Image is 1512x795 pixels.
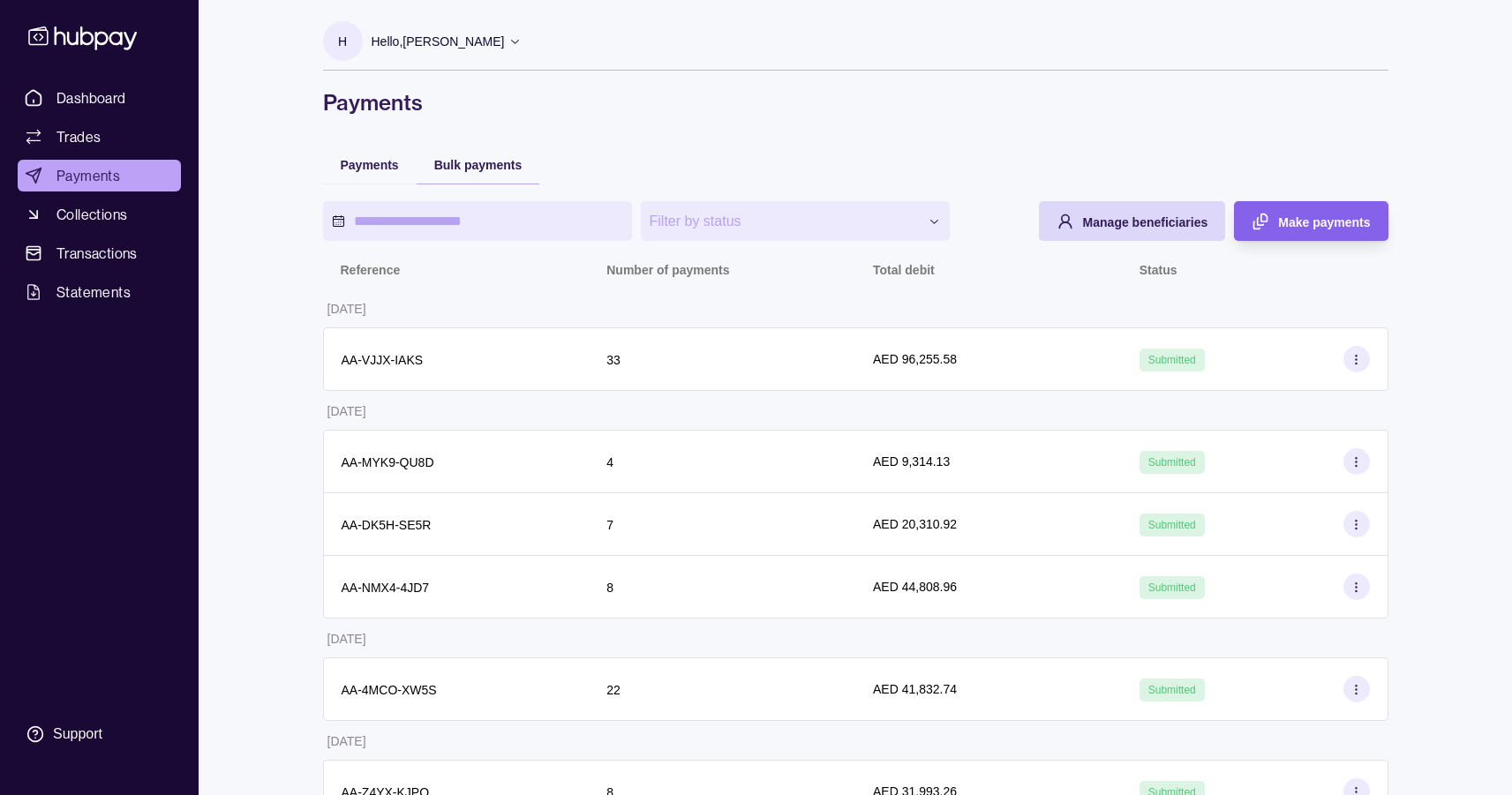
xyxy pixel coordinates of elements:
p: AED 9,314.13 [873,454,950,469]
span: Submitted [1148,519,1196,531]
span: Dashboard [56,87,126,109]
p: AED 20,310.92 [873,517,957,531]
button: Manage beneficiaries [1039,201,1226,241]
p: AED 96,255.58 [873,352,957,366]
p: AA-DK5H-SE5R [342,518,432,532]
h1: Payments [323,88,1388,116]
p: 22 [606,683,621,697]
span: Submitted [1148,684,1196,696]
span: Make payments [1278,215,1370,229]
span: Trades [56,126,101,147]
p: Reference [341,263,401,277]
span: Collections [56,204,127,225]
div: Support [53,724,102,744]
span: Statements [56,281,131,303]
a: Statements [18,276,181,308]
p: AA-MYK9-QU8D [342,455,434,469]
p: 8 [606,581,613,595]
a: Collections [18,199,181,230]
p: [DATE] [327,302,366,316]
p: AA-4MCO-XW5S [342,683,437,697]
p: AA-NMX4-4JD7 [342,581,430,595]
button: Make payments [1234,201,1388,241]
p: [DATE] [327,404,366,418]
p: Total debit [873,263,935,277]
p: 4 [606,455,613,469]
span: Bulk payments [434,158,523,172]
p: 7 [606,518,613,532]
a: Transactions [18,237,181,269]
span: Payments [341,158,399,172]
p: H [338,32,347,51]
span: Submitted [1148,354,1196,366]
p: [DATE] [327,734,366,748]
a: Dashboard [18,82,181,114]
p: AA-VJJX-IAKS [342,353,424,367]
p: 33 [606,353,621,367]
span: Payments [56,165,120,186]
span: Manage beneficiaries [1083,215,1208,229]
span: Submitted [1148,456,1196,469]
span: Submitted [1148,581,1196,594]
span: Transactions [56,243,138,264]
p: AED 41,832.74 [873,682,957,696]
p: AED 44,808.96 [873,580,957,594]
a: Support [18,716,181,753]
p: Status [1140,263,1177,277]
a: Payments [18,160,181,191]
p: [DATE] [327,632,366,646]
p: Number of payments [606,263,729,277]
p: Hello, [PERSON_NAME] [372,32,505,51]
a: Trades [18,121,181,153]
